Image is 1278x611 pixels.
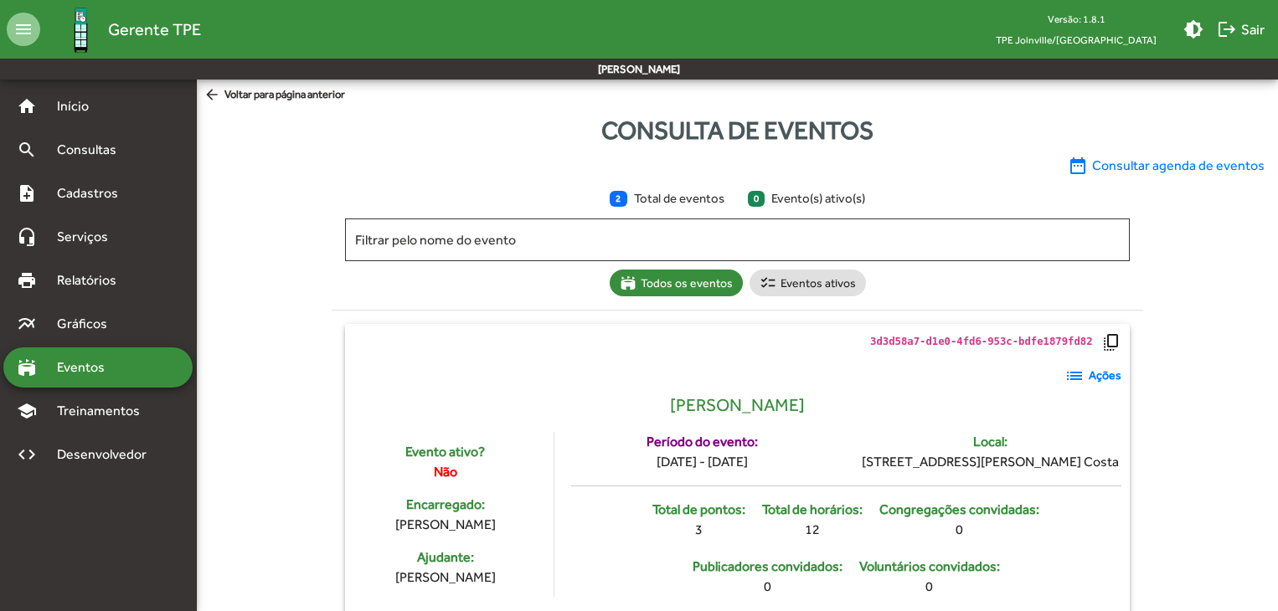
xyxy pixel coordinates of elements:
mat-icon: stadium [17,357,37,377]
code: 3d3d58a7-d1e0-4fd6-953c-bdfe1879fd82 [870,334,1093,349]
div: 0 [693,577,843,597]
mat-icon: home [17,96,37,116]
img: Logo [54,3,108,57]
mat-icon: menu [7,13,40,46]
div: Não [353,462,537,482]
mat-icon: headset_mic [17,227,37,247]
mat-icon: brightness_medium [1183,19,1203,39]
button: Sair [1210,14,1271,44]
div: Local: [973,432,1007,452]
mat-icon: checklist [760,275,776,291]
span: Serviços [47,227,131,247]
div: Período do evento: [647,432,758,452]
mat-icon: multiline_chart [17,314,37,334]
mat-icon: code [17,444,37,465]
span: 0 [748,191,765,207]
mat-icon: copy_all [1101,332,1121,352]
div: [STREET_ADDRESS][PERSON_NAME] Costa [862,452,1119,472]
mat-chip: Eventos ativos [750,270,866,296]
span: Total de eventos [610,189,731,208]
div: [DATE] - [DATE] [657,452,748,472]
span: Cadastros [47,183,140,203]
span: Evento(s) ativo(s) [748,189,866,208]
mat-icon: arrow_back [204,86,224,105]
mat-icon: school [17,401,37,421]
span: Eventos [47,357,127,377]
a: Gerente TPE [40,3,201,57]
mat-icon: print [17,270,37,290]
span: Gráficos [47,314,130,334]
div: [PERSON_NAME] [353,567,537,588]
span: Consultas [47,140,138,160]
span: Sair [1217,14,1265,44]
strong: Ações [1089,367,1121,384]
span: Gerente TPE [108,16,201,43]
div: Total de pontos: [652,500,745,520]
div: [PERSON_NAME] [353,515,537,535]
mat-chip: Todos os eventos [610,270,743,296]
span: 2 [610,191,627,207]
mat-icon: stadium [620,275,636,291]
span: Voltar para página anterior [204,86,345,105]
mat-icon: logout [1217,19,1237,39]
div: 0 [879,520,1039,540]
div: 3 [652,520,745,540]
div: Encarregado: [353,495,537,515]
span: Desenvolvedor [47,444,166,465]
div: Publicadores convidados: [693,557,843,577]
div: 0 [859,577,1000,597]
div: Versão: 1.8.1 [982,8,1170,29]
div: Voluntários convidados: [859,557,1000,577]
div: 12 [762,520,863,540]
span: Treinamentos [47,401,160,421]
mat-icon: date_range [1068,156,1088,176]
mat-icon: search [17,140,37,160]
mat-icon: list [1064,366,1085,386]
div: Evento ativo? [353,442,537,462]
div: Ajudante: [353,547,537,567]
mat-icon: note_add [17,183,37,203]
span: Relatórios [47,270,138,290]
span: TPE Joinville/[GEOGRAPHIC_DATA] [982,29,1170,50]
span: Início [47,96,113,116]
span: [PERSON_NAME] [670,393,805,419]
span: Consultar agenda de eventos [1068,156,1265,176]
div: Total de horários: [762,500,863,520]
div: Consulta de eventos [197,111,1278,149]
div: Congregações convidadas: [879,500,1039,520]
